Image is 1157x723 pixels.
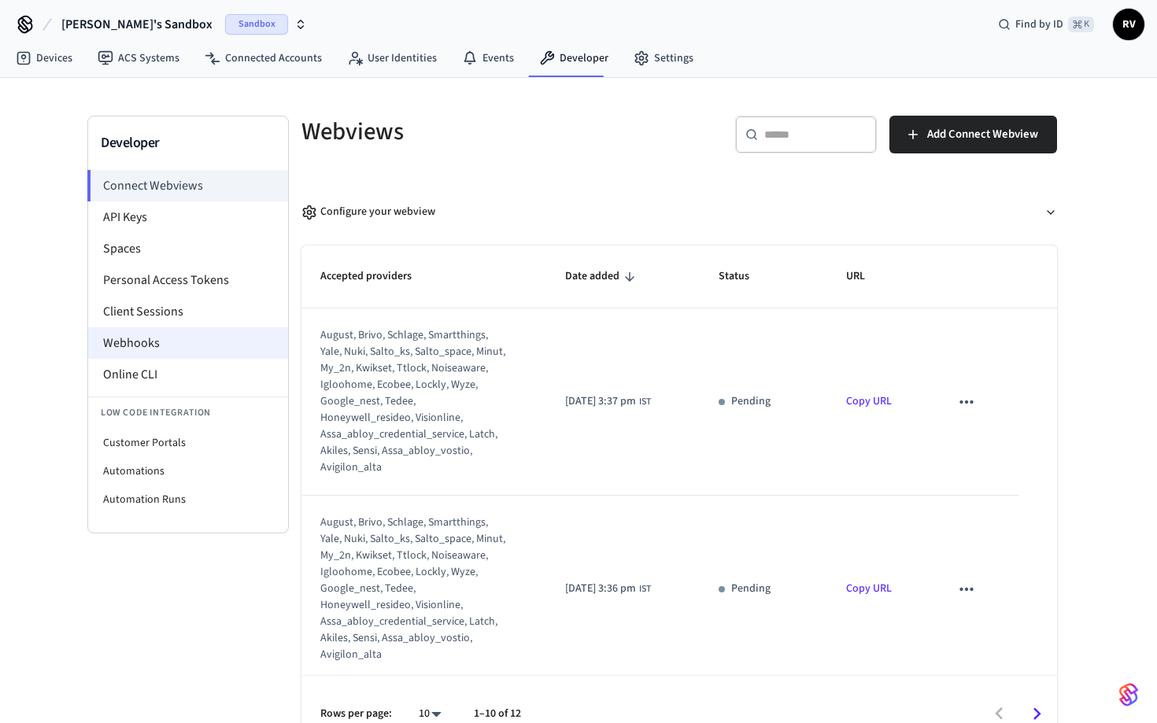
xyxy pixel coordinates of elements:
[846,393,892,409] a: Copy URL
[565,393,651,410] div: Asia/Calcutta
[927,124,1038,145] span: Add Connect Webview
[565,581,651,597] div: Asia/Calcutta
[621,44,706,72] a: Settings
[474,706,521,722] p: 1–10 of 12
[565,264,640,289] span: Date added
[88,457,288,485] li: Automations
[88,397,288,429] li: Low Code Integration
[88,359,288,390] li: Online CLI
[449,44,527,72] a: Events
[889,116,1057,153] button: Add Connect Webview
[85,44,192,72] a: ACS Systems
[1119,682,1138,707] img: SeamLogoGradient.69752ec5.svg
[1015,17,1063,32] span: Find by ID
[301,116,670,148] h5: Webviews
[88,429,288,457] li: Customer Portals
[87,170,288,201] li: Connect Webviews
[61,15,213,34] span: [PERSON_NAME]'s Sandbox
[1113,9,1144,40] button: RV
[846,581,892,596] a: Copy URL
[320,515,506,663] div: august, brivo, schlage, smartthings, yale, nuki, salto_ks, salto_space, minut, my_2n, kwikset, tt...
[565,581,636,597] span: [DATE] 3:36 pm
[320,264,432,289] span: Accepted providers
[335,44,449,72] a: User Identities
[101,132,275,154] h3: Developer
[192,44,335,72] a: Connected Accounts
[301,204,435,220] div: Configure your webview
[3,44,85,72] a: Devices
[88,327,288,359] li: Webhooks
[565,393,636,410] span: [DATE] 3:37 pm
[639,582,651,596] span: IST
[301,191,1057,233] button: Configure your webview
[985,10,1107,39] div: Find by ID⌘ K
[320,327,506,476] div: august, brivo, schlage, smartthings, yale, nuki, salto_ks, salto_space, minut, my_2n, kwikset, tt...
[88,201,288,233] li: API Keys
[225,14,288,35] span: Sandbox
[846,264,885,289] span: URL
[88,296,288,327] li: Client Sessions
[639,395,651,409] span: IST
[320,706,392,722] p: Rows per page:
[88,264,288,296] li: Personal Access Tokens
[88,485,288,514] li: Automation Runs
[1068,17,1094,32] span: ⌘ K
[731,393,771,410] p: Pending
[719,264,770,289] span: Status
[527,44,621,72] a: Developer
[731,581,771,597] p: Pending
[88,233,288,264] li: Spaces
[1114,10,1143,39] span: RV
